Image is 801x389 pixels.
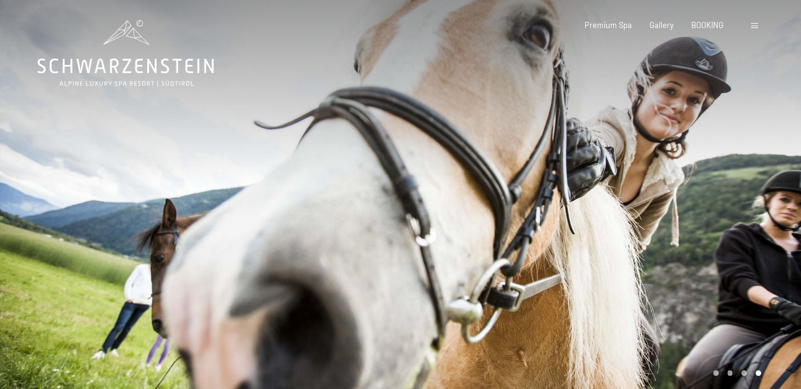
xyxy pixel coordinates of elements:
div: Carousel Pagination [709,370,761,376]
a: Gallery [649,20,674,30]
div: Carousel Page 4 (Current Slide) [755,370,761,376]
a: Premium Spa [585,20,632,30]
div: Carousel Page 1 [713,370,719,376]
div: Carousel Page 2 [727,370,733,376]
div: Carousel Page 3 [741,370,747,376]
a: BOOKING [691,20,724,30]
